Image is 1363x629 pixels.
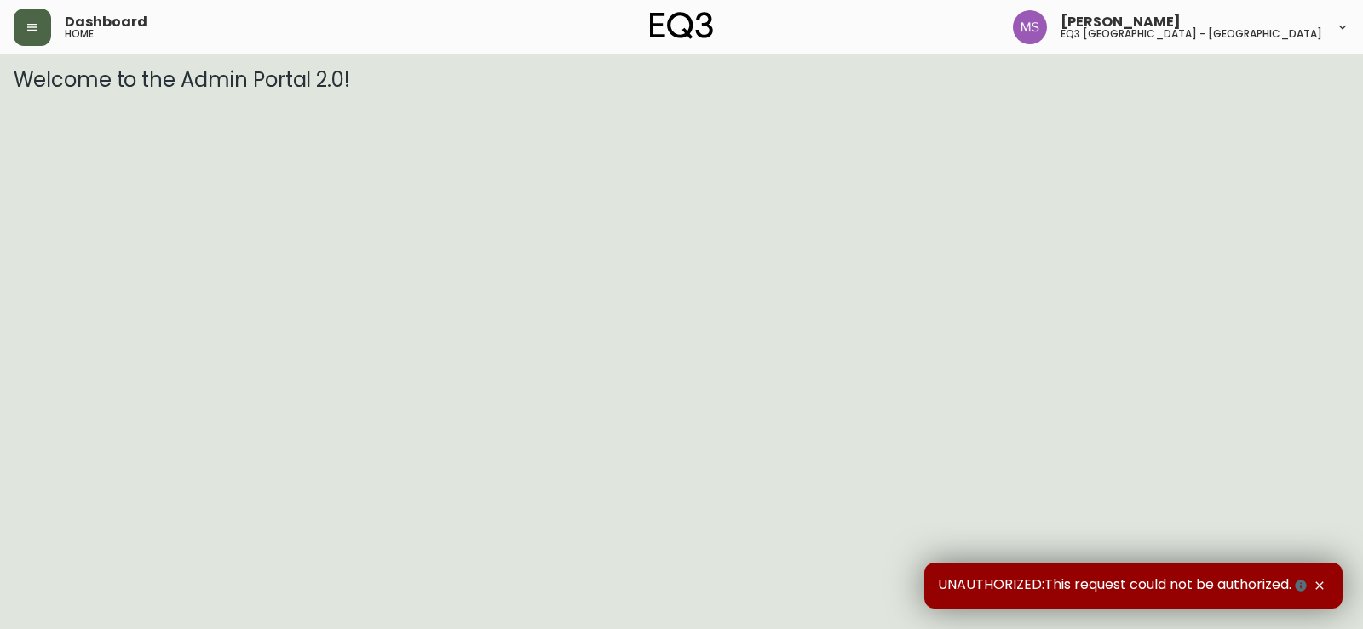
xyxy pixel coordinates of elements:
[65,15,147,29] span: Dashboard
[1013,10,1047,44] img: 1b6e43211f6f3cc0b0729c9049b8e7af
[650,12,713,39] img: logo
[14,68,1349,92] h3: Welcome to the Admin Portal 2.0!
[65,29,94,39] h5: home
[1061,29,1322,39] h5: eq3 [GEOGRAPHIC_DATA] - [GEOGRAPHIC_DATA]
[1061,15,1181,29] span: [PERSON_NAME]
[938,576,1310,595] span: UNAUTHORIZED:This request could not be authorized.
